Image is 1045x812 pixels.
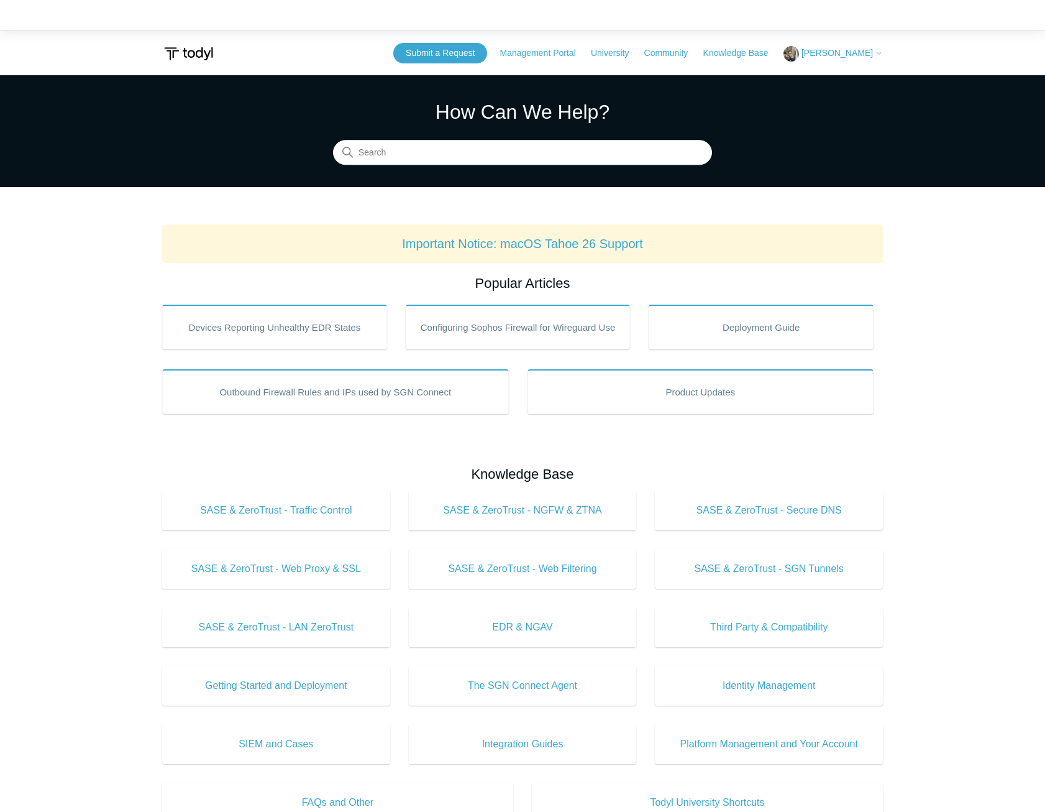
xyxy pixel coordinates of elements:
[427,737,618,752] span: Integration Guides
[550,795,864,810] span: Todyl University Shortcuts
[673,737,864,752] span: Platform Management and Your Account
[527,369,874,414] a: Product Updates
[162,491,390,530] a: SASE & ZeroTrust - Traffic Control
[181,737,372,752] span: SIEM and Cases
[673,678,864,693] span: Identity Management
[655,607,883,647] a: Third Party & Compatibility
[181,561,372,576] span: SASE & ZeroTrust - Web Proxy & SSL
[162,42,215,65] img: Todyl Support Center Help Center home page
[427,561,618,576] span: SASE & ZeroTrust - Web Filtering
[409,666,637,706] a: The SGN Connect Agent
[333,141,712,165] input: Search
[801,48,873,58] span: [PERSON_NAME]
[409,549,637,589] a: SASE & ZeroTrust - Web Filtering
[162,369,509,414] a: Outbound Firewall Rules and IPs used by SGN Connect
[673,620,864,635] span: Third Party & Compatibility
[181,503,372,518] span: SASE & ZeroTrust - Traffic Control
[409,607,637,647] a: EDR & NGAV
[655,491,883,530] a: SASE & ZeroTrust - Secure DNS
[591,47,641,60] a: University
[427,620,618,635] span: EDR & NGAV
[162,273,883,293] h2: Popular Articles
[703,47,781,60] a: Knowledge Base
[673,503,864,518] span: SASE & ZeroTrust - Secure DNS
[162,724,390,764] a: SIEM and Cases
[162,305,387,349] a: Devices Reporting Unhealthy EDR States
[162,666,390,706] a: Getting Started and Deployment
[181,795,495,810] span: FAQs and Other
[409,491,637,530] a: SASE & ZeroTrust - NGFW & ZTNA
[783,46,883,62] button: [PERSON_NAME]
[655,549,883,589] a: SASE & ZeroTrust - SGN Tunnels
[181,678,372,693] span: Getting Started and Deployment
[655,724,883,764] a: Platform Management and Your Account
[162,464,883,484] h2: Knowledge Base
[649,305,874,349] a: Deployment Guide
[181,620,372,635] span: SASE & ZeroTrust - LAN ZeroTrust
[393,43,487,63] a: Submit a Request
[402,237,643,251] a: Important Notice: macOS Tahoe 26 Support
[333,97,712,127] h1: How Can We Help?
[427,678,618,693] span: The SGN Connect Agent
[655,666,883,706] a: Identity Management
[409,724,637,764] a: Integration Guides
[500,47,588,60] a: Management Portal
[162,549,390,589] a: SASE & ZeroTrust - Web Proxy & SSL
[406,305,631,349] a: Configuring Sophos Firewall for Wireguard Use
[673,561,864,576] span: SASE & ZeroTrust - SGN Tunnels
[644,47,701,60] a: Community
[427,503,618,518] span: SASE & ZeroTrust - NGFW & ZTNA
[162,607,390,647] a: SASE & ZeroTrust - LAN ZeroTrust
